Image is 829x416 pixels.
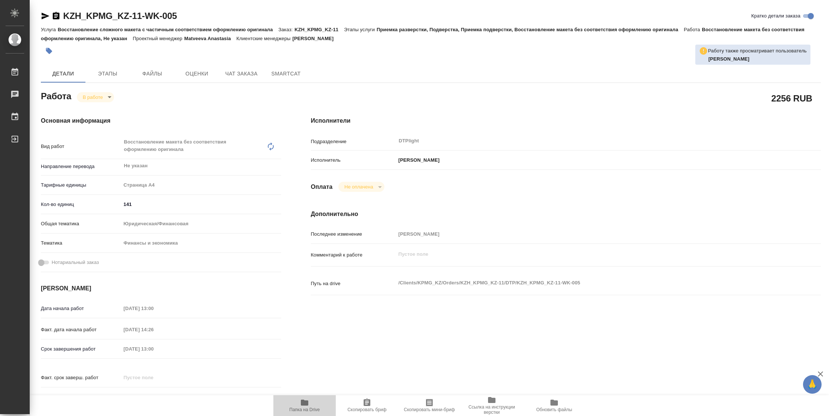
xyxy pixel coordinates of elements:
p: Факт. дата начала работ [41,326,121,333]
p: Приемка разверстки, Подверстка, Приемка подверстки, Восстановление макета без соответствия оформл... [377,27,684,32]
p: Заказ: [279,27,295,32]
p: Исполнитель [311,157,396,164]
p: KZH_KPMG_KZ-11 [295,27,344,32]
h4: Основная информация [41,116,281,125]
p: Комментарий к работе [311,251,396,259]
h2: Работа [41,89,71,102]
b: [PERSON_NAME] [708,56,750,62]
p: Этапы услуги [344,27,377,32]
span: Скопировать мини-бриф [404,407,455,412]
span: Оценки [179,69,215,78]
p: Путь на drive [311,280,396,287]
p: Работу также просматривает пользователь [708,47,807,55]
span: Детали [45,69,81,78]
button: Обновить файлы [523,395,585,416]
p: Носкова Анна [708,55,807,63]
button: Не оплачена [342,184,375,190]
div: В работе [338,182,384,192]
input: Пустое поле [121,324,186,335]
span: Папка на Drive [289,407,320,412]
p: Срок завершения услуги [41,393,121,401]
p: Кол-во единиц [41,201,121,208]
input: Пустое поле [396,229,778,239]
span: Нотариальный заказ [52,259,99,266]
p: Факт. срок заверш. работ [41,374,121,381]
div: Юридическая/Финансовая [121,217,281,230]
h4: Дополнительно [311,210,821,219]
div: Страница А4 [121,179,281,191]
p: Matveeva Anastasia [184,36,237,41]
textarea: /Clients/KPMG_KZ/Orders/KZH_KPMG_KZ-11/DTP/KZH_KPMG_KZ-11-WK-005 [396,277,778,289]
button: Скопировать ссылку для ЯМессенджера [41,12,50,20]
p: Работа [684,27,702,32]
button: Скопировать мини-бриф [398,395,461,416]
p: Проектный менеджер [133,36,184,41]
button: 🙏 [803,375,822,394]
p: Вид работ [41,143,121,150]
span: Обновить файлы [536,407,572,412]
span: Файлы [134,69,170,78]
span: Этапы [90,69,126,78]
button: Папка на Drive [273,395,336,416]
p: Тематика [41,239,121,247]
button: Добавить тэг [41,43,57,59]
span: 🙏 [806,377,819,392]
p: Услуга [41,27,58,32]
input: ✎ Введи что-нибудь [121,199,281,210]
p: [PERSON_NAME] [396,157,440,164]
button: Скопировать бриф [336,395,398,416]
p: Восстановление сложного макета с частичным соответствием оформлению оригинала [58,27,278,32]
p: Направление перевода [41,163,121,170]
p: Подразделение [311,138,396,145]
p: Срок завершения работ [41,345,121,353]
input: Пустое поле [121,372,186,383]
p: Последнее изменение [311,230,396,238]
p: Дата начала работ [41,305,121,312]
h4: [PERSON_NAME] [41,284,281,293]
span: SmartCat [268,69,304,78]
h4: Оплата [311,183,333,191]
span: Ссылка на инструкции верстки [465,404,518,415]
button: В работе [81,94,105,100]
input: Пустое поле [121,344,186,354]
div: В работе [77,92,114,102]
button: Ссылка на инструкции верстки [461,395,523,416]
h4: Исполнители [311,116,821,125]
span: Чат заказа [224,69,259,78]
p: Клиентские менеджеры [237,36,293,41]
h2: 2256 RUB [771,92,812,104]
span: Скопировать бриф [347,407,386,412]
p: [PERSON_NAME] [292,36,339,41]
input: Пустое поле [121,303,186,314]
a: KZH_KPMG_KZ-11-WK-005 [63,11,177,21]
input: ✎ Введи что-нибудь [121,391,186,402]
p: Общая тематика [41,220,121,228]
div: Финансы и экономика [121,237,281,249]
p: Тарифные единицы [41,181,121,189]
span: Кратко детали заказа [751,12,800,20]
button: Скопировать ссылку [52,12,61,20]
